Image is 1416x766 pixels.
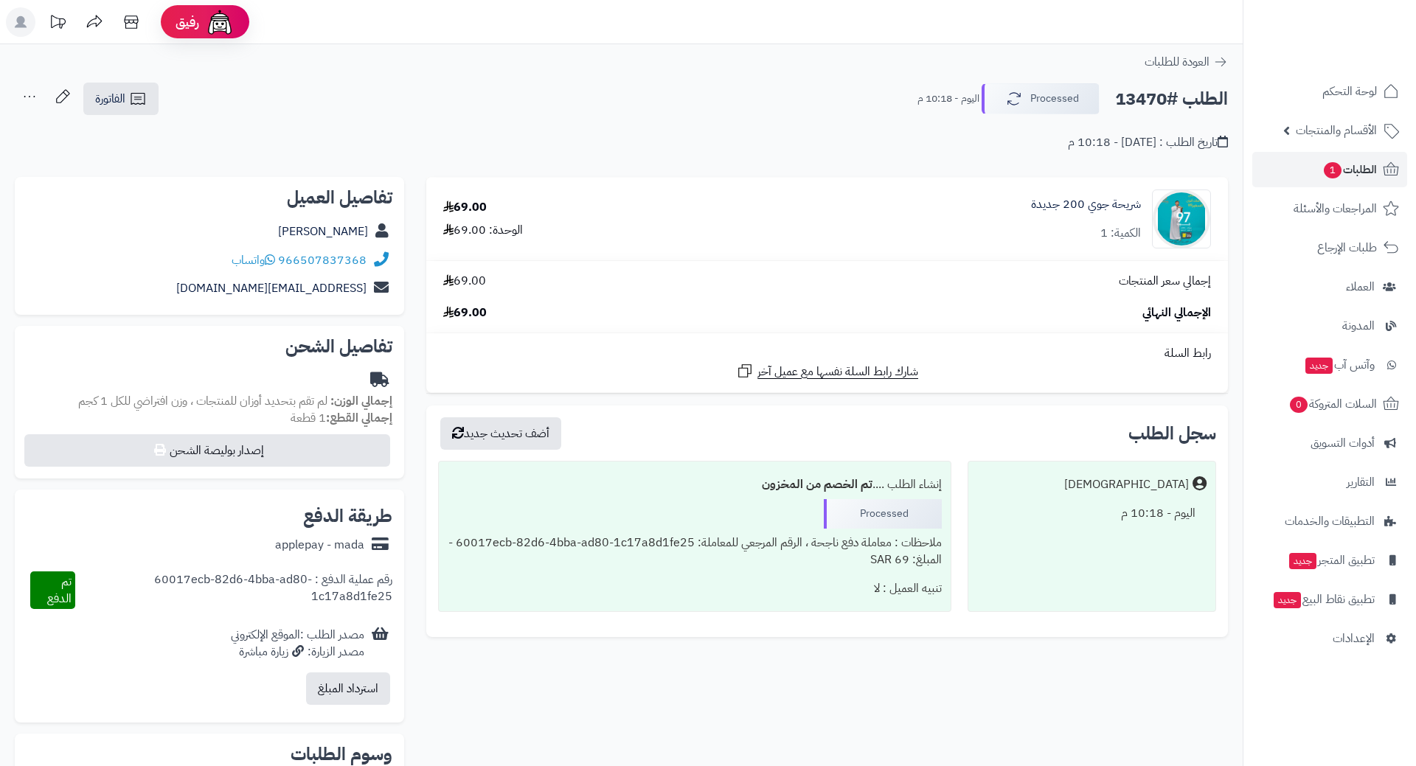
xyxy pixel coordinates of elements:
span: لم تقم بتحديد أوزان للمنتجات ، وزن افتراضي للكل 1 كجم [78,392,327,410]
div: رابط السلة [432,345,1222,362]
button: Processed [982,83,1100,114]
small: اليوم - 10:18 م [917,91,979,106]
span: الطلبات [1322,159,1377,180]
a: شريحة جوي 200 جديدة [1031,196,1141,213]
h2: تفاصيل العميل [27,189,392,206]
strong: إجمالي القطع: [326,409,392,427]
h2: تفاصيل الشحن [27,338,392,355]
b: تم الخصم من المخزون [762,476,872,493]
a: [EMAIL_ADDRESS][DOMAIN_NAME] [176,279,367,297]
span: جديد [1274,592,1301,608]
div: Processed [824,499,942,529]
span: أدوات التسويق [1311,433,1375,453]
a: شارك رابط السلة نفسها مع عميل آخر [736,362,918,380]
a: وآتس آبجديد [1252,347,1407,383]
span: 0 [1290,397,1308,413]
span: جديد [1289,553,1316,569]
a: الإعدادات [1252,621,1407,656]
img: ai-face.png [205,7,235,37]
span: السلات المتروكة [1288,394,1377,414]
a: الطلبات1 [1252,152,1407,187]
span: تطبيق المتجر [1288,550,1375,571]
span: الإجمالي النهائي [1142,304,1211,321]
a: الفاتورة [83,83,159,115]
span: التقارير [1347,472,1375,492]
span: جديد [1305,358,1333,374]
h2: وسوم الطلبات [27,745,392,763]
span: 69.00 [443,273,486,290]
span: التطبيقات والخدمات [1285,511,1375,532]
span: 1 [1324,162,1342,178]
h3: سجل الطلب [1128,425,1216,442]
a: طلبات الإرجاع [1252,230,1407,265]
a: تطبيق نقاط البيعجديد [1252,582,1407,617]
small: 1 قطعة [291,409,392,427]
a: العملاء [1252,269,1407,304]
div: تنبيه العميل : لا [448,574,942,603]
span: وآتس آب [1304,355,1375,375]
a: 966507837368 [278,251,367,269]
span: رفيق [176,13,199,31]
div: رقم عملية الدفع : 60017ecb-82d6-4bba-ad80-1c17a8d1fe25 [75,571,393,610]
div: تاريخ الطلب : [DATE] - 10:18 م [1068,134,1228,151]
div: 69.00 [443,199,487,216]
a: التطبيقات والخدمات [1252,504,1407,539]
div: اليوم - 10:18 م [977,499,1207,528]
div: مصدر الطلب :الموقع الإلكتروني [231,627,364,661]
a: العودة للطلبات [1145,53,1228,71]
span: المدونة [1342,316,1375,336]
span: المراجعات والأسئلة [1294,198,1377,219]
a: لوحة التحكم [1252,74,1407,109]
span: الفاتورة [95,90,125,108]
span: 69.00 [443,304,487,321]
img: 1735233906-%D8%AC%D9%88%D9%8A%20200-90x90.jpg [1153,189,1210,248]
span: العملاء [1346,276,1375,297]
a: أدوات التسويق [1252,425,1407,461]
div: [DEMOGRAPHIC_DATA] [1064,476,1189,493]
a: تطبيق المتجرجديد [1252,543,1407,578]
span: الأقسام والمنتجات [1296,120,1377,141]
span: طلبات الإرجاع [1317,237,1377,258]
div: الوحدة: 69.00 [443,222,523,239]
span: لوحة التحكم [1322,81,1377,102]
button: أضف تحديث جديد [440,417,561,450]
a: المدونة [1252,308,1407,344]
a: تحديثات المنصة [39,7,76,41]
a: واتساب [232,251,275,269]
a: المراجعات والأسئلة [1252,191,1407,226]
div: applepay - mada [275,537,364,554]
button: استرداد المبلغ [306,672,390,705]
strong: إجمالي الوزن: [330,392,392,410]
a: السلات المتروكة0 [1252,386,1407,422]
span: الإعدادات [1333,628,1375,649]
div: مصدر الزيارة: زيارة مباشرة [231,644,364,661]
button: إصدار بوليصة الشحن [24,434,390,467]
span: شارك رابط السلة نفسها مع عميل آخر [757,363,918,380]
span: تطبيق نقاط البيع [1272,589,1375,610]
a: التقارير [1252,464,1407,500]
span: إجمالي سعر المنتجات [1119,273,1211,290]
span: تم الدفع [47,573,72,607]
span: العودة للطلبات [1145,53,1209,71]
div: إنشاء الطلب .... [448,470,942,499]
div: الكمية: 1 [1100,225,1141,242]
h2: طريقة الدفع [303,507,392,525]
div: ملاحظات : معاملة دفع ناجحة ، الرقم المرجعي للمعاملة: 60017ecb-82d6-4bba-ad80-1c17a8d1fe25 - المبل... [448,529,942,574]
h2: الطلب #13470 [1115,84,1228,114]
a: [PERSON_NAME] [278,223,368,240]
